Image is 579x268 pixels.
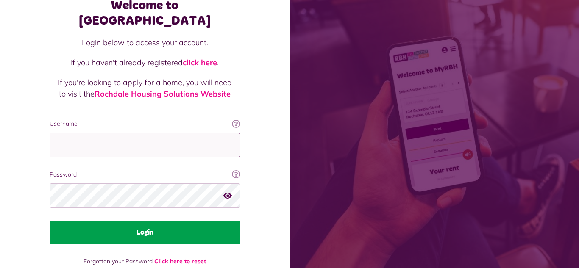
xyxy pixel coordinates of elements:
p: If you're looking to apply for a home, you will need to visit the [58,77,232,99]
p: Login below to access your account. [58,37,232,48]
a: click here [183,58,217,67]
button: Login [50,221,240,244]
a: Click here to reset [154,257,206,265]
p: If you haven't already registered . [58,57,232,68]
span: Forgotten your Password [84,257,153,265]
a: Rochdale Housing Solutions Website [95,89,231,99]
label: Username [50,119,240,128]
label: Password [50,170,240,179]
